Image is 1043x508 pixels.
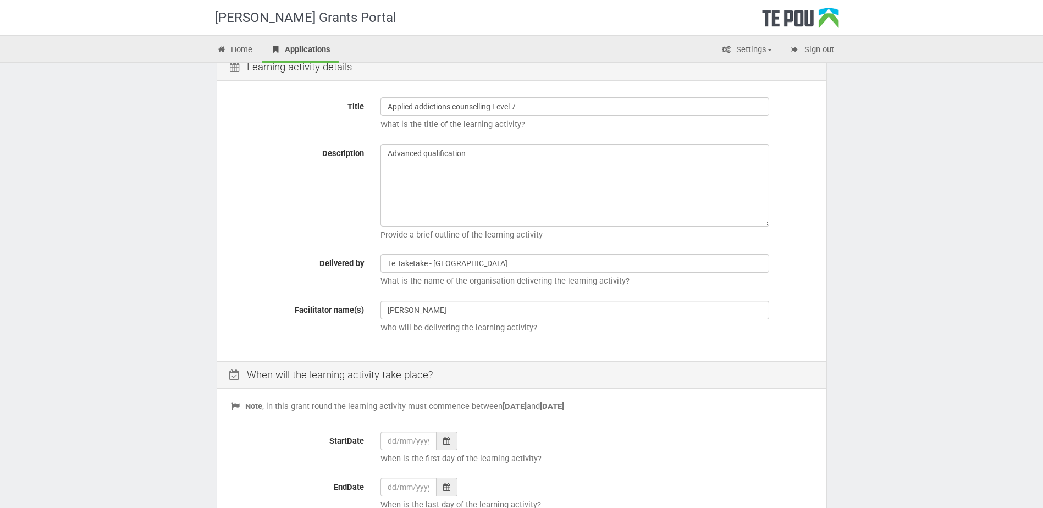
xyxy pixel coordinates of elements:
p: What is the title of the learning activity? [380,119,813,130]
b: Note [245,401,262,411]
span: Facilitator name(s) [295,305,364,315]
a: Settings [713,38,780,63]
p: Provide a brief outline of the learning activity [380,229,813,241]
div: Learning activity details [217,53,826,81]
span: EndDate [334,482,364,492]
a: Sign out [781,38,842,63]
p: , in this grant round the learning activity must commence between and [231,401,813,412]
p: Who will be delivering the learning activity? [380,322,813,334]
div: Te Pou Logo [762,8,839,35]
span: Title [347,102,364,112]
a: Applications [262,38,339,63]
a: Home [208,38,261,63]
span: Delivered by [319,258,364,268]
p: What is the name of the organisation delivering the learning activity? [380,275,813,287]
b: [DATE] [503,401,527,411]
input: dd/mm/yyyy [380,432,437,450]
b: [DATE] [540,401,564,411]
span: Description [322,148,364,158]
input: dd/mm/yyyy [380,478,437,496]
p: When is the first day of the learning activity? [380,453,813,465]
span: StartDate [329,436,364,446]
div: When will the learning activity take place? [217,361,826,389]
